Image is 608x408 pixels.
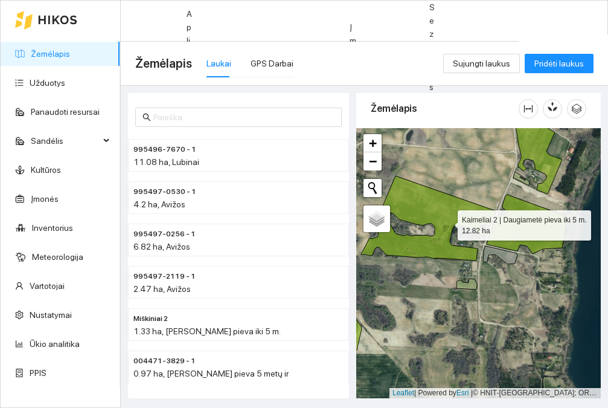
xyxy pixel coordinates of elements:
[392,389,414,397] a: Leaflet
[133,157,199,167] span: 11.08 ha, Lubinai
[525,54,594,73] button: Pridėti laukus
[31,165,61,175] a: Kultūros
[206,57,231,70] div: Laukai
[133,369,289,392] span: 0.97 ha, [PERSON_NAME] pieva 5 metų ir daugiau
[30,368,46,378] a: PPIS
[133,284,191,294] span: 2.47 ha, Avižos
[153,111,334,124] input: Paieška
[30,78,65,88] a: Užduotys
[133,326,281,336] span: 1.33 ha, [PERSON_NAME] pieva iki 5 m.
[30,281,65,291] a: Vartotojai
[133,228,196,240] span: 995497-0256 - 1
[519,99,538,118] button: column-width
[32,252,83,262] a: Meteorologija
[363,206,390,232] a: Layers
[519,104,537,114] span: column-width
[429,1,435,107] span: Sezonas :
[443,54,520,73] button: Sujungti laukus
[30,310,72,320] a: Nustatymai
[369,154,377,169] span: −
[133,271,196,282] span: 995497-2119 - 1
[133,313,168,325] span: Miškiniai 2
[31,129,100,153] span: Sandėlis
[525,59,594,68] a: Pridėti laukus
[133,144,196,155] span: 995496-7670 - 1
[31,107,100,117] a: Panaudoti resursai
[389,388,601,398] div: | Powered by © HNIT-[GEOGRAPHIC_DATA]; ORT10LT ©, Nacionalinė žemės tarnyba prie AM, [DATE]-[DATE]
[456,389,469,397] a: Esri
[133,186,196,198] span: 995497-0530 - 1
[133,355,196,367] span: 004471-3829 - 1
[371,91,519,126] div: Žemėlapis
[443,59,520,68] a: Sujungti laukus
[135,54,192,73] span: Žemėlapis
[363,179,382,197] button: Initiate a new search
[133,199,185,209] span: 4.2 ha, Avižos
[363,152,382,170] a: Zoom out
[350,21,356,87] span: Įmonė :
[251,57,293,70] div: GPS Darbai
[471,389,473,397] span: |
[534,57,584,70] span: Pridėti laukus
[30,339,80,349] a: Ūkio analitika
[31,49,70,59] a: Žemėlapis
[31,194,59,204] a: Įmonės
[133,242,190,251] span: 6.82 ha, Avižos
[369,135,377,151] span: +
[32,223,73,233] a: Inventorius
[363,134,382,152] a: Zoom in
[453,57,510,70] span: Sujungti laukus
[187,7,192,100] span: Aplinka :
[142,113,151,121] span: search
